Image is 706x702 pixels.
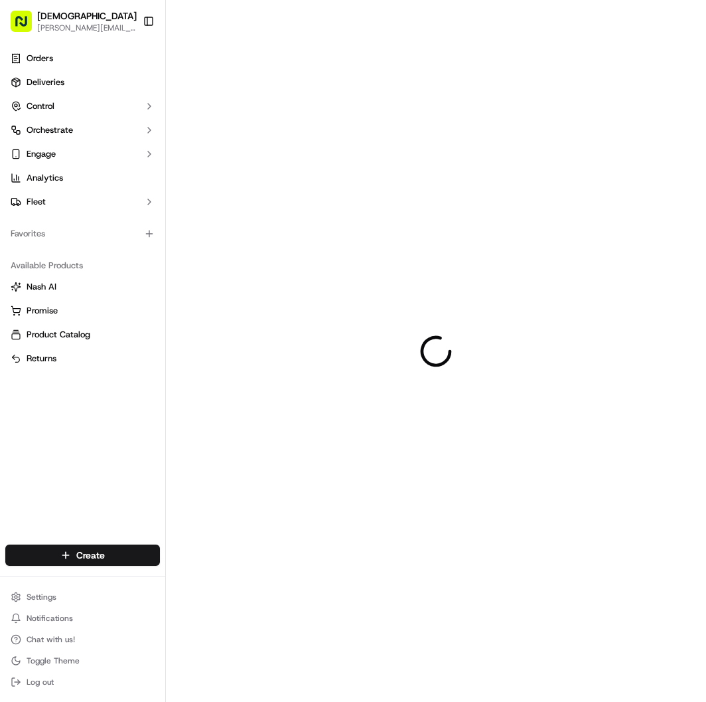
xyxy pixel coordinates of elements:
[11,353,155,365] a: Returns
[5,96,160,117] button: Control
[5,48,160,69] a: Orders
[5,630,160,649] button: Chat with us!
[37,23,137,33] button: [PERSON_NAME][EMAIL_ADDRESS][DOMAIN_NAME]
[5,191,160,213] button: Fleet
[27,329,90,341] span: Product Catalog
[27,52,53,64] span: Orders
[5,609,160,628] button: Notifications
[5,588,160,606] button: Settings
[27,305,58,317] span: Promise
[27,634,75,645] span: Chat with us!
[27,677,54,687] span: Log out
[5,223,160,244] div: Favorites
[27,656,80,666] span: Toggle Theme
[5,348,160,369] button: Returns
[5,143,160,165] button: Engage
[5,673,160,691] button: Log out
[27,281,56,293] span: Nash AI
[37,9,137,23] button: [DEMOGRAPHIC_DATA]
[5,5,137,37] button: [DEMOGRAPHIC_DATA][PERSON_NAME][EMAIL_ADDRESS][DOMAIN_NAME]
[27,172,63,184] span: Analytics
[27,592,56,602] span: Settings
[76,549,105,562] span: Create
[5,300,160,321] button: Promise
[27,148,56,160] span: Engage
[5,120,160,141] button: Orchestrate
[27,353,56,365] span: Returns
[5,255,160,276] div: Available Products
[27,76,64,88] span: Deliveries
[27,124,73,136] span: Orchestrate
[27,613,73,624] span: Notifications
[27,100,54,112] span: Control
[11,305,155,317] a: Promise
[11,329,155,341] a: Product Catalog
[11,281,155,293] a: Nash AI
[5,545,160,566] button: Create
[5,324,160,345] button: Product Catalog
[5,652,160,670] button: Toggle Theme
[5,72,160,93] a: Deliveries
[27,196,46,208] span: Fleet
[5,276,160,298] button: Nash AI
[5,167,160,189] a: Analytics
